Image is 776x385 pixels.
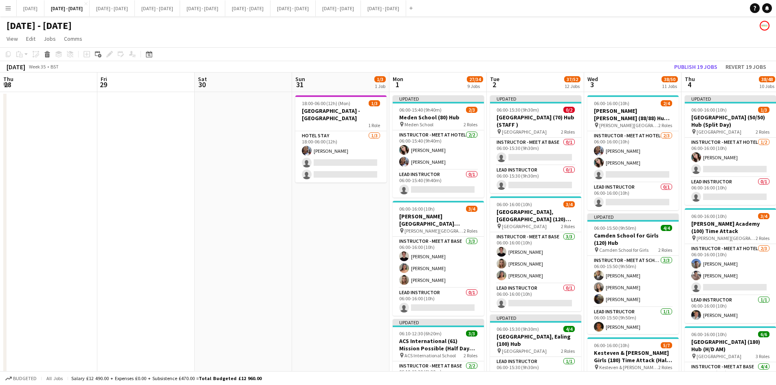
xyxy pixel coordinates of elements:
h3: ACS International (61) Mission Possible (Half Day AM) [393,337,484,352]
div: 9 Jobs [467,83,483,89]
div: 12 Jobs [565,83,580,89]
span: Jobs [44,35,56,42]
app-job-card: Updated06:00-16:00 (10h)1/3[GEOGRAPHIC_DATA] (50/50) Hub (Split Day) [GEOGRAPHIC_DATA]2 RolesInst... [685,95,776,205]
div: Updated [490,315,581,321]
h3: [GEOGRAPHIC_DATA] - [GEOGRAPHIC_DATA] [295,107,387,122]
app-card-role: Lead Instructor0/106:00-16:00 (10h) [393,288,484,316]
span: 2 Roles [464,121,477,128]
app-card-role: Lead Instructor0/106:00-15:30 (9h30m) [490,165,581,193]
span: 3/4 [466,206,477,212]
span: 2 Roles [756,235,769,241]
h3: [GEOGRAPHIC_DATA] (70) Hub (STAFF ) [490,114,581,128]
app-card-role: Instructor - Meet at Hotel2/206:00-15:40 (9h40m)[PERSON_NAME][PERSON_NAME] [393,130,484,170]
span: [GEOGRAPHIC_DATA] [697,353,741,359]
app-job-card: Updated06:00-15:30 (9h30m)0/2[GEOGRAPHIC_DATA] (70) Hub (STAFF ) [GEOGRAPHIC_DATA]2 RolesInstruct... [490,95,581,193]
app-card-role: Lead Instructor0/106:00-15:40 (9h40m) [393,170,484,198]
span: 06:00-16:00 (10h) [691,107,727,113]
button: [DATE] - [DATE] [44,0,90,16]
span: 30 [197,80,207,89]
button: [DATE] - [DATE] [361,0,406,16]
h1: [DATE] - [DATE] [7,20,72,32]
span: [PERSON_NAME][GEOGRAPHIC_DATA][PERSON_NAME] [404,228,464,234]
div: Updated [490,95,581,102]
span: 3/4 [758,213,769,219]
span: 5/7 [661,342,672,348]
app-card-role: Instructor - Meet at Hotel2/306:00-16:00 (10h)[PERSON_NAME][PERSON_NAME] [685,244,776,295]
button: [DATE] - [DATE] [90,0,135,16]
div: 10 Jobs [759,83,775,89]
app-card-role: Lead Instructor0/106:00-16:00 (10h) [587,183,679,210]
span: Edit [26,35,35,42]
span: [PERSON_NAME][GEOGRAPHIC_DATA] [697,235,756,241]
span: 2 Roles [561,223,575,229]
span: 1 [391,80,403,89]
span: Meden School [404,121,433,128]
button: [DATE] - [DATE] [225,0,270,16]
div: Salary £12 490.00 + Expenses £0.00 + Subsistence £470.00 = [71,375,262,381]
app-job-card: 06:00-16:00 (10h)3/4[GEOGRAPHIC_DATA], [GEOGRAPHIC_DATA] (120) Hub [GEOGRAPHIC_DATA]2 RolesInstru... [490,196,581,311]
a: Edit [23,33,39,44]
app-job-card: Updated06:00-15:40 (9h40m)2/3Meden School (80) Hub Meden School2 RolesInstructor - Meet at Hotel2... [393,95,484,198]
span: View [7,35,18,42]
span: 3 [586,80,598,89]
div: [DATE] [7,63,25,71]
span: 2/4 [661,100,672,106]
button: Budgeted [4,374,38,383]
span: 06:00-15:30 (9h30m) [497,326,539,332]
a: Jobs [40,33,59,44]
span: 2 Roles [561,129,575,135]
span: [GEOGRAPHIC_DATA] [502,348,547,354]
app-job-card: 06:00-16:00 (10h)3/4[PERSON_NAME][GEOGRAPHIC_DATA][PERSON_NAME] (100) Hub [PERSON_NAME][GEOGRAPHI... [393,201,484,316]
span: 37/52 [564,76,580,82]
div: 18:00-06:00 (12h) (Mon)1/3[GEOGRAPHIC_DATA] - [GEOGRAPHIC_DATA]1 RoleHotel Stay1/318:00-06:00 (12... [295,95,387,183]
app-job-card: 06:00-16:00 (10h)3/4[PERSON_NAME] Academy (100) Time Attack [PERSON_NAME][GEOGRAPHIC_DATA]2 Roles... [685,208,776,323]
div: 1 Job [375,83,385,89]
span: 06:00-16:00 (10h) [691,213,727,219]
h3: [GEOGRAPHIC_DATA], [GEOGRAPHIC_DATA] (120) Hub [490,208,581,223]
app-card-role: Instructor - Meet at School3/306:00-15:50 (9h50m)[PERSON_NAME][PERSON_NAME][PERSON_NAME] [587,256,679,307]
span: Thu [3,75,13,83]
span: Budgeted [13,376,37,381]
span: 6/6 [758,331,769,337]
span: 1/3 [369,100,380,106]
span: Mon [393,75,403,83]
span: Fri [101,75,107,83]
span: 06:00-15:50 (9h50m) [594,225,636,231]
button: [DATE] - [DATE] [270,0,316,16]
span: 06:00-16:00 (10h) [497,201,532,207]
span: 31 [294,80,305,89]
h3: Camden School for Girls (120) Hub [587,232,679,246]
app-card-role: Instructor - Meet at Hotel2/306:00-16:00 (10h)[PERSON_NAME][PERSON_NAME] [587,131,679,183]
span: 1/3 [374,76,386,82]
span: 3 Roles [756,353,769,359]
span: Sat [198,75,207,83]
h3: Meden School (80) Hub [393,114,484,121]
button: [DATE] - [DATE] [316,0,361,16]
span: 2 Roles [464,228,477,234]
span: 27/34 [467,76,483,82]
span: 18:00-06:00 (12h) (Mon) [302,100,350,106]
div: Updated06:00-15:50 (9h50m)4/4Camden School for Girls (120) Hub Camden School for Girls2 RolesInst... [587,213,679,334]
span: Tue [490,75,499,83]
h3: [GEOGRAPHIC_DATA] (50/50) Hub (Split Day) [685,114,776,128]
app-user-avatar: Programmes & Operations [760,21,769,31]
span: [GEOGRAPHIC_DATA] [502,223,547,229]
h3: [GEOGRAPHIC_DATA] (180) Hub (H/D AM) [685,338,776,353]
span: 29 [99,80,107,89]
span: 2 Roles [464,352,477,359]
span: [GEOGRAPHIC_DATA] [502,129,547,135]
span: 1/3 [758,107,769,113]
span: 06:00-16:00 (10h) [691,331,727,337]
div: 06:00-16:00 (10h)2/4[PERSON_NAME] [PERSON_NAME] (88/88) Hub (Split Day) [PERSON_NAME][GEOGRAPHIC_... [587,95,679,210]
span: 4/4 [661,225,672,231]
span: 4 [684,80,695,89]
span: 2 [489,80,499,89]
app-card-role: Instructor - Meet at Base3/306:00-16:00 (10h)[PERSON_NAME][PERSON_NAME][PERSON_NAME] [490,232,581,284]
span: Sun [295,75,305,83]
span: Kesteven & [PERSON_NAME] Girls [599,364,658,370]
